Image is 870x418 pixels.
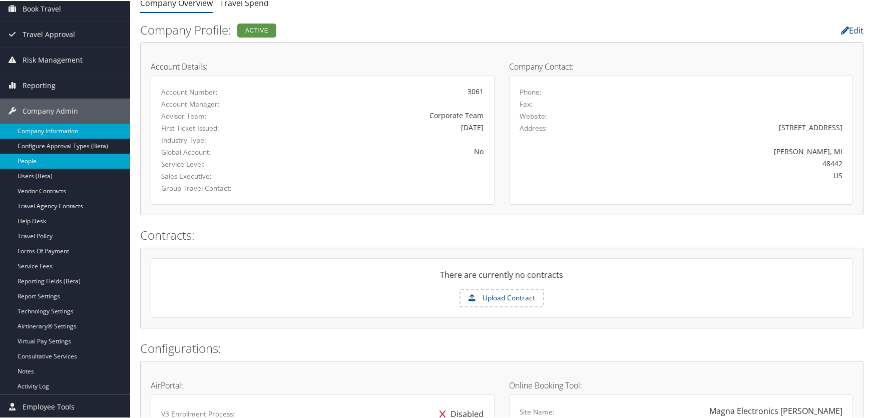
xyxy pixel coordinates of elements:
label: Industry Type: [161,134,259,144]
label: Address: [520,122,548,132]
span: Reporting [23,72,56,97]
label: Sales Executive: [161,170,259,180]
label: Website: [520,110,548,120]
label: V3 Enrollment Process: [161,408,235,418]
label: Account Manager: [161,98,259,108]
div: There are currently no contracts [151,268,852,288]
h2: Configurations: [140,339,863,356]
div: Active [237,23,276,37]
label: Service Level: [161,158,259,168]
span: Company Admin [23,98,78,123]
span: Risk Management [23,47,83,72]
div: US [604,169,842,180]
div: Magna Electronics [PERSON_NAME] [709,404,842,416]
label: Upload Contract [461,289,543,306]
a: Edit [841,24,863,35]
h4: Online Booking Tool: [510,380,853,388]
div: No [274,145,484,156]
label: Global Account: [161,146,259,156]
h2: Company Profile: [140,21,617,38]
label: Phone: [520,86,542,96]
label: First Ticket Issued: [161,122,259,132]
label: Fax: [520,98,533,108]
h2: Contracts: [140,226,863,243]
div: 48442 [604,157,842,168]
div: [STREET_ADDRESS] [604,121,842,132]
h4: Company Contact: [510,62,853,70]
span: Travel Approval [23,21,75,46]
h4: Account Details: [151,62,495,70]
label: Account Number: [161,86,259,96]
label: Advisor Team: [161,110,259,120]
div: [PERSON_NAME], MI [604,145,842,156]
h4: AirPortal: [151,380,495,388]
label: Site Name: [520,406,555,416]
div: 3061 [274,85,484,96]
div: Corporate Team [274,109,484,120]
div: [DATE] [274,121,484,132]
label: Group Travel Contact: [161,182,259,192]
